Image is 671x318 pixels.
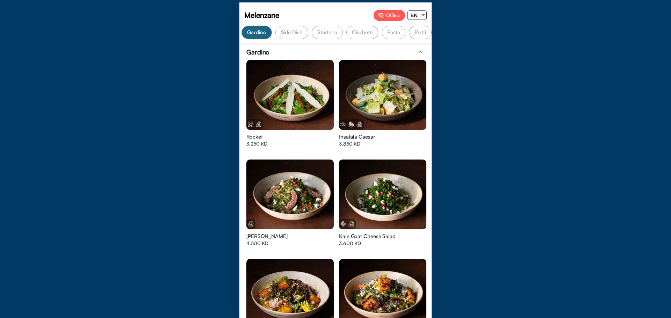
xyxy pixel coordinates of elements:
img: Dairy.png [247,221,254,227]
img: Offline%20Icon.svg [378,13,384,18]
span: Melenzane [244,10,279,20]
span: EN [410,12,418,18]
img: Fish.png [340,121,346,127]
span: 4.500 KD [246,240,268,247]
span: [PERSON_NAME] [246,233,288,240]
img: Peanuts.png [340,221,346,227]
span: 3.600 KD [339,240,361,247]
div: Cicchetti [346,26,378,39]
img: Tree%20Nuts.png [247,121,254,127]
div: Piatti [409,26,431,39]
span: Insalata Caesar [339,133,375,140]
span: Gardino [246,48,269,57]
span: 3.850 KD [339,140,360,147]
span: Kale Goat Cheese Salad [339,233,396,240]
mat-icon: expand_less [416,48,425,56]
img: Gluten.png [348,121,354,127]
img: Dairy.png [356,121,362,127]
div: Side Dish [275,26,308,39]
div: Offline [374,10,405,21]
div: Starteria [312,26,343,39]
div: Gardino [241,26,272,39]
span: 3.250 KD [246,140,267,147]
img: Dairy.png [348,221,354,227]
img: Dairy.png [255,121,262,127]
div: Pasta [382,26,406,39]
span: Rocket [246,133,262,140]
